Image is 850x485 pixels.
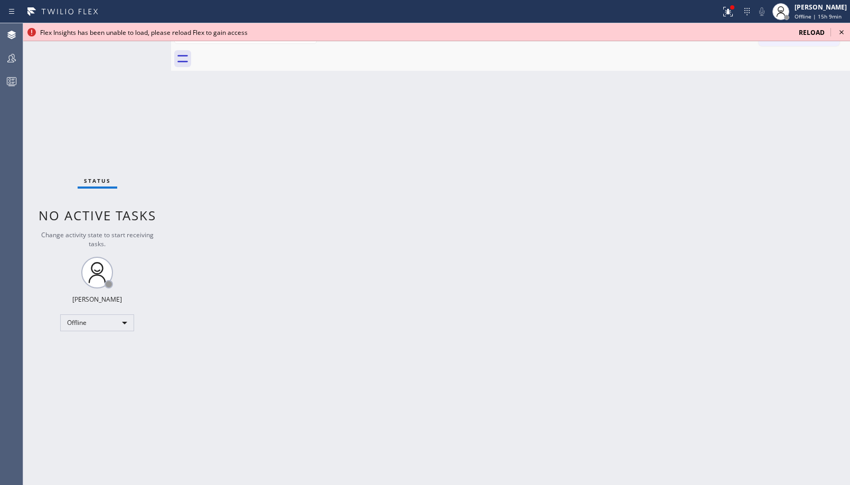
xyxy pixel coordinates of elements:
span: Flex Insights has been unable to load, please reload Flex to gain access [40,28,248,37]
span: No active tasks [39,207,156,224]
button: Mute [754,4,769,19]
span: Change activity state to start receiving tasks. [41,230,154,248]
span: Reload [799,28,825,37]
div: [PERSON_NAME] [795,3,847,12]
span: Status [84,177,111,184]
span: Offline | 15h 9min [795,13,842,20]
div: [PERSON_NAME] [72,295,122,304]
div: Offline [60,314,134,331]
